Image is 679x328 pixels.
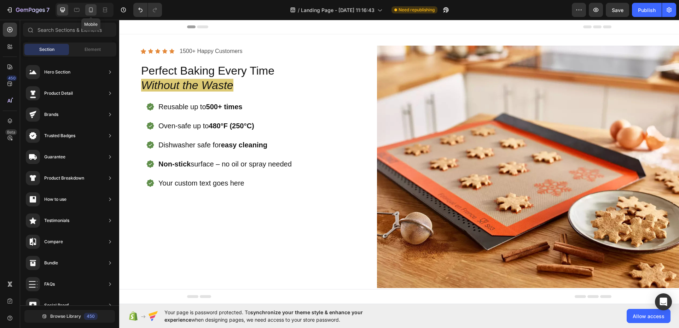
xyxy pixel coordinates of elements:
[119,20,679,304] iframe: Design area
[633,312,665,320] span: Allow access
[44,90,73,97] div: Product Detail
[44,238,63,245] div: Compare
[85,46,101,53] span: Element
[606,3,629,17] button: Save
[655,293,672,310] div: Open Intercom Messenger
[23,23,116,37] input: Search Sections & Elements
[44,175,84,182] div: Product Breakdown
[258,26,581,268] img: gempages_586008283223950019-036183f6-be8a-499c-86ff-bd91f7330265.webp
[301,6,375,14] span: Landing Page - [DATE] 11:16:43
[5,129,17,135] div: Beta
[44,69,70,76] div: Hero Section
[44,259,58,266] div: Bundle
[44,217,69,224] div: Testimonials
[44,281,55,288] div: FAQs
[399,7,435,13] span: Need republishing
[164,309,363,323] span: synchronize your theme style & enhance your experience
[44,196,66,203] div: How to use
[84,313,98,320] div: 450
[44,111,58,118] div: Brands
[44,153,65,160] div: Guarantee
[638,6,656,14] div: Publish
[7,75,17,81] div: 450
[50,313,81,320] span: Browse Library
[3,3,53,17] button: 7
[298,6,300,14] span: /
[627,309,671,323] button: Allow access
[44,132,75,139] div: Trusted Badges
[133,3,162,17] div: Undo/Redo
[632,3,662,17] button: Publish
[612,7,623,13] span: Save
[24,310,115,323] button: Browse Library450
[39,46,54,53] span: Section
[164,309,390,323] span: Your page is password protected. To when designing pages, we need access to your store password.
[46,6,50,14] p: 7
[44,302,69,309] div: Social Proof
